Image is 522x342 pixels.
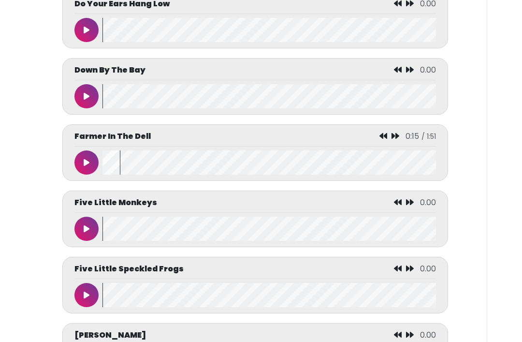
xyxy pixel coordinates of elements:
p: Five Little Monkeys [74,197,157,208]
p: [PERSON_NAME] [74,329,146,341]
span: 0.00 [420,64,436,75]
span: / 1:51 [421,132,436,141]
span: 0.00 [420,329,436,341]
p: Five Little Speckled Frogs [74,263,184,275]
p: Down By The Bay [74,64,145,76]
span: 0:15 [406,131,419,142]
p: Farmer In The Dell [74,131,151,142]
span: 0.00 [420,197,436,208]
span: 0.00 [420,263,436,274]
